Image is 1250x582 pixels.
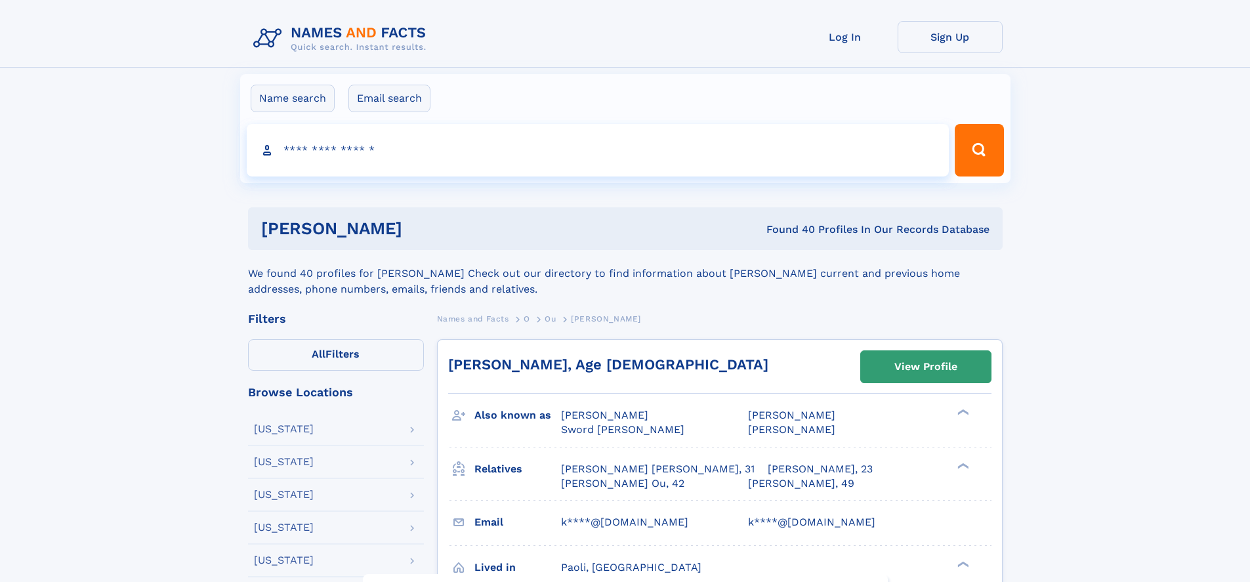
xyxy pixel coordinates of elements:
[748,423,835,436] span: [PERSON_NAME]
[248,386,424,398] div: Browse Locations
[894,352,957,382] div: View Profile
[474,458,561,480] h3: Relatives
[954,560,970,568] div: ❯
[247,124,949,177] input: search input
[254,457,314,467] div: [US_STATE]
[474,556,561,579] h3: Lived in
[248,339,424,371] label: Filters
[768,462,873,476] a: [PERSON_NAME], 23
[348,85,430,112] label: Email search
[248,250,1003,297] div: We found 40 profiles for [PERSON_NAME] Check out our directory to find information about [PERSON_...
[524,310,530,327] a: O
[561,409,648,421] span: [PERSON_NAME]
[954,461,970,470] div: ❯
[793,21,898,53] a: Log In
[254,424,314,434] div: [US_STATE]
[474,511,561,533] h3: Email
[248,313,424,325] div: Filters
[561,476,684,491] a: [PERSON_NAME] Ou, 42
[254,555,314,566] div: [US_STATE]
[251,85,335,112] label: Name search
[861,351,991,383] a: View Profile
[748,476,854,491] a: [PERSON_NAME], 49
[954,408,970,417] div: ❯
[312,348,325,360] span: All
[898,21,1003,53] a: Sign Up
[561,462,755,476] a: [PERSON_NAME] [PERSON_NAME], 31
[261,220,585,237] h1: [PERSON_NAME]
[545,314,556,323] span: Ou
[571,314,641,323] span: [PERSON_NAME]
[254,522,314,533] div: [US_STATE]
[448,356,768,373] a: [PERSON_NAME], Age [DEMOGRAPHIC_DATA]
[561,423,684,436] span: Sword [PERSON_NAME]
[437,310,509,327] a: Names and Facts
[561,561,701,573] span: Paoli, [GEOGRAPHIC_DATA]
[524,314,530,323] span: O
[248,21,437,56] img: Logo Names and Facts
[474,404,561,426] h3: Also known as
[584,222,990,237] div: Found 40 Profiles In Our Records Database
[748,409,835,421] span: [PERSON_NAME]
[254,489,314,500] div: [US_STATE]
[955,124,1003,177] button: Search Button
[545,310,556,327] a: Ou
